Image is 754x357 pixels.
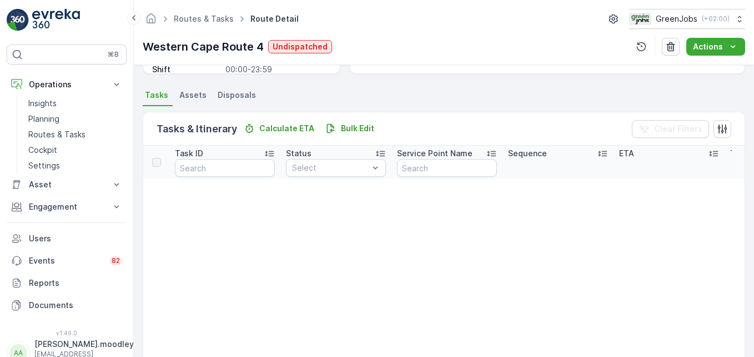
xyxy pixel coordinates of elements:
input: Search [397,159,497,177]
a: Homepage [145,17,157,26]
p: Operations [29,79,104,90]
button: Undispatched [268,40,332,53]
a: Cockpit [24,142,127,158]
input: Search [175,159,275,177]
span: Assets [179,90,207,101]
p: Asset [29,179,104,190]
button: Engagement [7,196,127,218]
button: Calculate ETA [239,122,319,135]
p: Settings [28,160,60,171]
p: Documents [29,300,122,311]
p: [PERSON_NAME].moodley [34,339,134,350]
button: Bulk Edit [321,122,379,135]
p: Sequence [508,148,547,159]
a: Routes & Tasks [174,14,234,23]
p: Select [292,162,369,173]
p: ⌘B [108,50,119,59]
a: Events82 [7,250,127,272]
a: Planning [24,111,127,127]
img: logo [7,9,29,31]
p: Bulk Edit [341,123,374,134]
p: Events [29,255,103,266]
span: v 1.49.0 [7,330,127,336]
a: Documents [7,294,127,316]
a: Users [7,227,127,250]
p: Tasks & Itinerary [157,121,237,137]
a: Routes & Tasks [24,127,127,142]
button: Operations [7,73,127,96]
p: Clear Filters [654,123,702,135]
p: Engagement [29,201,104,212]
p: ( +02:00 ) [702,14,730,23]
img: logo_light-DOdMpM7g.png [32,9,80,31]
p: Calculate ETA [259,123,314,134]
button: Actions [686,38,745,56]
p: ETA [619,148,634,159]
span: Tasks [145,90,168,101]
a: Insights [24,96,127,111]
p: Reports [29,277,122,289]
button: Asset [7,173,127,196]
p: Actions [693,41,723,52]
p: Users [29,233,122,244]
p: Status [286,148,311,159]
p: Routes & Tasks [28,129,86,140]
p: 82 [112,256,120,265]
p: Shift [152,64,221,75]
p: Planning [28,113,59,125]
button: Clear Filters [632,120,709,138]
span: Disposals [218,90,256,101]
p: Insights [28,98,57,109]
p: Task ID [175,148,203,159]
p: GreenJobs [656,13,697,24]
p: Cockpit [28,145,57,156]
p: Service Point Name [397,148,472,159]
button: GreenJobs(+02:00) [629,9,745,29]
p: 00:00-23:59 [225,64,329,75]
p: Undispatched [273,41,328,52]
span: Route Detail [248,13,301,24]
a: Settings [24,158,127,173]
p: Western Cape Route 4 [143,38,264,55]
img: Green_Jobs_Logo.png [629,13,651,25]
a: Reports [7,272,127,294]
